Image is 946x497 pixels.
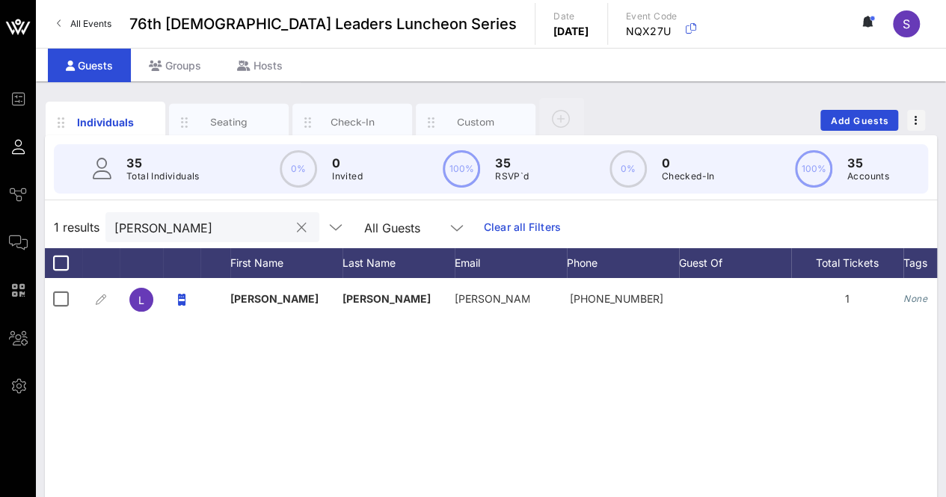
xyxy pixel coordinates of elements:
[553,24,589,39] p: [DATE]
[343,248,455,278] div: Last Name
[495,169,529,184] p: RSVP`d
[662,154,715,172] p: 0
[679,248,791,278] div: Guest Of
[893,10,920,37] div: S
[126,169,200,184] p: Total Individuals
[230,248,343,278] div: First Name
[662,169,715,184] p: Checked-In
[903,293,927,304] i: None
[319,115,386,129] div: Check-In
[126,154,200,172] p: 35
[484,219,561,235] a: Clear all Filters
[196,115,262,129] div: Seating
[70,18,111,29] span: All Events
[54,218,99,236] span: 1 results
[48,12,120,36] a: All Events
[364,221,420,235] div: All Guests
[230,292,319,305] span: [PERSON_NAME]
[138,294,144,306] span: L
[830,115,889,126] span: Add Guests
[847,154,889,172] p: 35
[570,292,663,305] span: +12132565020
[626,24,678,39] p: NQX27U
[553,9,589,24] p: Date
[626,9,678,24] p: Event Code
[820,110,898,131] button: Add Guests
[567,248,679,278] div: Phone
[903,16,910,31] span: S
[131,49,219,82] div: Groups
[791,248,903,278] div: Total Tickets
[343,292,431,305] span: [PERSON_NAME]
[129,13,517,35] span: 76th [DEMOGRAPHIC_DATA] Leaders Luncheon Series
[73,114,139,130] div: Individuals
[48,49,131,82] div: Guests
[219,49,301,82] div: Hosts
[355,212,475,242] div: All Guests
[495,154,529,172] p: 35
[332,169,363,184] p: Invited
[297,220,307,235] button: clear icon
[847,169,889,184] p: Accounts
[443,115,509,129] div: Custom
[455,278,529,320] p: [PERSON_NAME].p…
[332,154,363,172] p: 0
[791,278,903,320] div: 1
[455,248,567,278] div: Email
